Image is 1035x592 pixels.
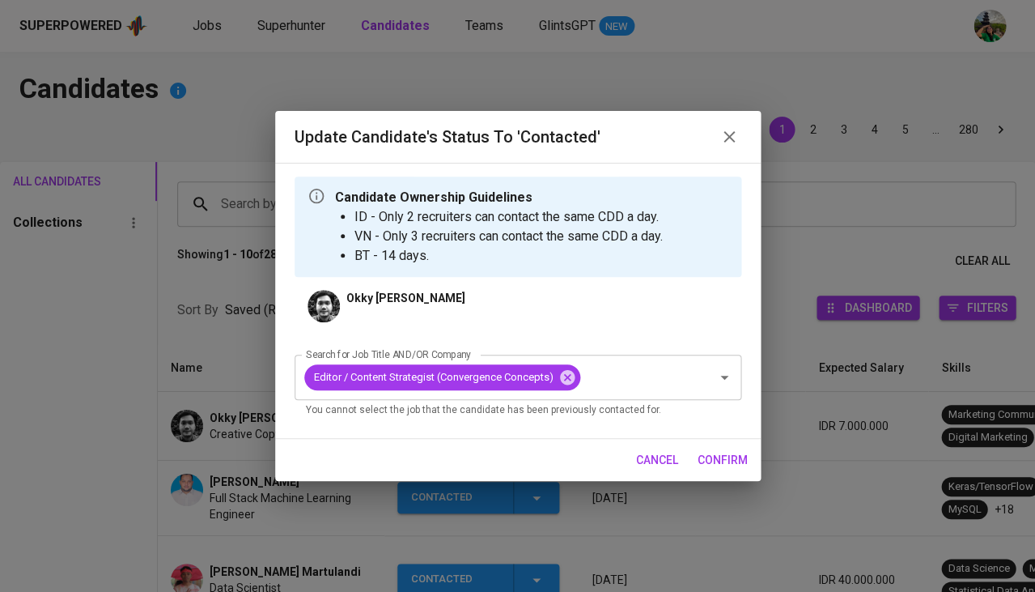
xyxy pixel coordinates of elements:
li: BT - 14 days. [354,246,663,266]
span: Editor / Content Strategist (Convergence Concepts) [304,369,563,385]
span: confirm [698,450,748,471]
span: cancel [636,450,678,471]
p: You cannot select the job that the candidate has been previously contacted for. [306,402,730,419]
p: Okky [PERSON_NAME] [346,290,465,306]
img: d880f79abd212b62074255a9c3a6e8de.jpg [308,290,340,322]
button: Open [713,366,736,389]
button: cancel [630,445,685,475]
div: Editor / Content Strategist (Convergence Concepts) [304,364,580,390]
li: ID - Only 2 recruiters can contact the same CDD a day. [354,207,663,227]
h6: Update Candidate's Status to 'Contacted' [295,124,600,150]
li: VN - Only 3 recruiters can contact the same CDD a day. [354,227,663,246]
button: confirm [691,445,754,475]
p: Candidate Ownership Guidelines [335,188,663,207]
